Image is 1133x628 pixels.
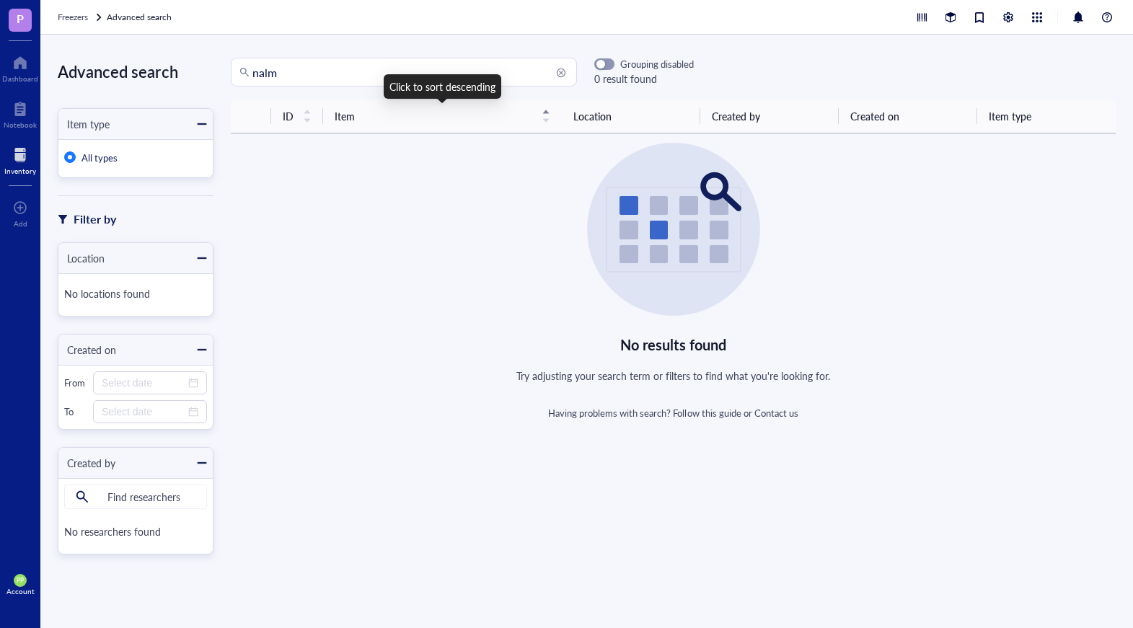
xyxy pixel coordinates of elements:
img: Empty state [587,143,760,316]
div: No locations found [64,280,207,310]
div: No results found [620,333,726,356]
span: Freezers [58,11,88,23]
div: From [64,376,87,389]
div: Add [14,219,27,228]
span: ID [283,108,294,124]
div: Grouping disabled [620,58,694,71]
a: Freezers [58,10,104,25]
a: Dashboard [2,51,38,83]
div: Dashboard [2,74,38,83]
div: Location [58,250,105,266]
div: Account [6,587,35,596]
div: 0 result found [594,71,694,87]
a: Notebook [4,97,37,129]
div: Item type [58,116,110,132]
th: Created on [839,99,977,133]
div: Try adjusting your search term or filters to find what you're looking for. [516,368,831,384]
div: Filter by [74,210,116,229]
th: Item type [977,99,1116,133]
input: Select date [102,375,185,391]
input: Select date [102,404,185,420]
a: Contact us [754,406,798,420]
span: Item [335,108,533,124]
div: Notebook [4,120,37,129]
span: PP [17,577,24,584]
div: Created by [58,455,115,471]
span: All types [81,151,118,164]
span: P [17,9,24,27]
div: Created on [58,342,116,358]
a: Inventory [4,143,36,175]
th: Created by [700,99,839,133]
th: Location [562,99,700,133]
div: Advanced search [58,58,213,85]
div: Having problems with search? or [548,407,798,420]
a: Follow this guide [673,406,741,420]
div: No researchers found [64,518,207,548]
div: Inventory [4,167,36,175]
a: Advanced search [107,10,175,25]
th: Item [323,99,562,133]
div: To [64,405,87,418]
th: ID [271,99,323,133]
div: Click to sort descending [384,74,501,99]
